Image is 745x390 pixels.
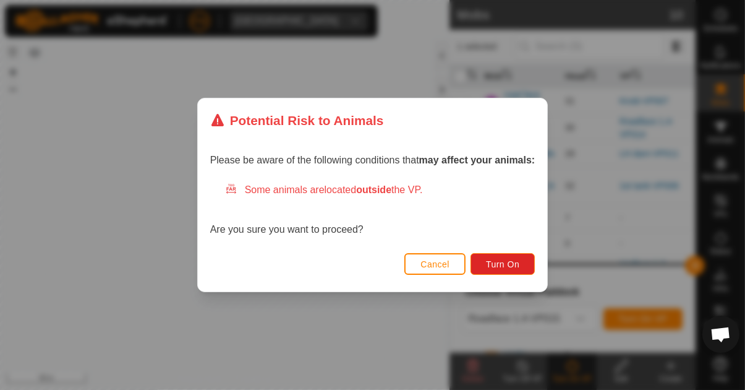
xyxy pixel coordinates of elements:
span: located the VP. [325,184,423,195]
div: Are you sure you want to proceed? [210,183,535,237]
span: Turn On [486,259,519,269]
span: Cancel [420,259,449,269]
strong: outside [356,184,391,195]
button: Cancel [404,253,466,275]
span: Please be aware of the following conditions that [210,155,535,165]
strong: may affect your animals: [419,155,535,165]
div: Potential Risk to Animals [210,111,384,130]
div: Some animals are [225,183,535,197]
a: Open chat [702,316,739,353]
button: Turn On [470,253,535,275]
